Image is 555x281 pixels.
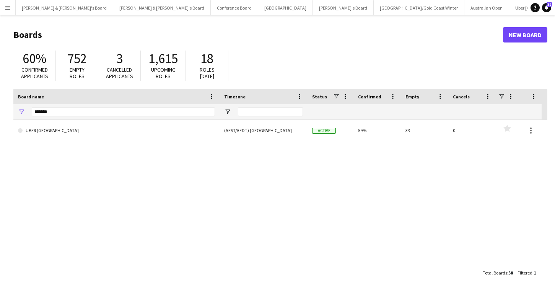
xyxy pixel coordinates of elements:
[148,50,178,67] span: 1,615
[374,0,464,15] button: [GEOGRAPHIC_DATA]/Gold Coast Winter
[464,0,509,15] button: Australian Open
[518,265,536,280] div: :
[448,120,496,141] div: 0
[151,66,176,80] span: Upcoming roles
[200,66,215,80] span: Roles [DATE]
[358,94,381,100] span: Confirmed
[18,120,215,141] a: UBER [GEOGRAPHIC_DATA]
[220,120,308,141] div: (AEST/AEDT) [GEOGRAPHIC_DATA]
[542,3,551,12] a: 38
[353,120,401,141] div: 59%
[13,29,503,41] h1: Boards
[312,94,327,100] span: Status
[200,50,213,67] span: 18
[70,66,85,80] span: Empty roles
[21,66,48,80] span: Confirmed applicants
[116,50,123,67] span: 3
[503,27,547,42] a: New Board
[313,0,374,15] button: [PERSON_NAME]'s Board
[224,108,231,115] button: Open Filter Menu
[238,107,303,116] input: Timezone Filter Input
[518,270,532,276] span: Filtered
[23,50,46,67] span: 60%
[547,2,552,7] span: 38
[258,0,313,15] button: [GEOGRAPHIC_DATA]
[483,270,507,276] span: Total Boards
[67,50,87,67] span: 752
[211,0,258,15] button: Conference Board
[405,94,419,100] span: Empty
[18,94,44,100] span: Board name
[534,270,536,276] span: 1
[18,108,25,115] button: Open Filter Menu
[16,0,113,15] button: [PERSON_NAME] & [PERSON_NAME]'s Board
[312,128,336,134] span: Active
[508,270,513,276] span: 58
[483,265,513,280] div: :
[106,66,133,80] span: Cancelled applicants
[113,0,211,15] button: [PERSON_NAME] & [PERSON_NAME]'s Board
[32,107,215,116] input: Board name Filter Input
[453,94,470,100] span: Cancels
[401,120,448,141] div: 33
[224,94,246,100] span: Timezone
